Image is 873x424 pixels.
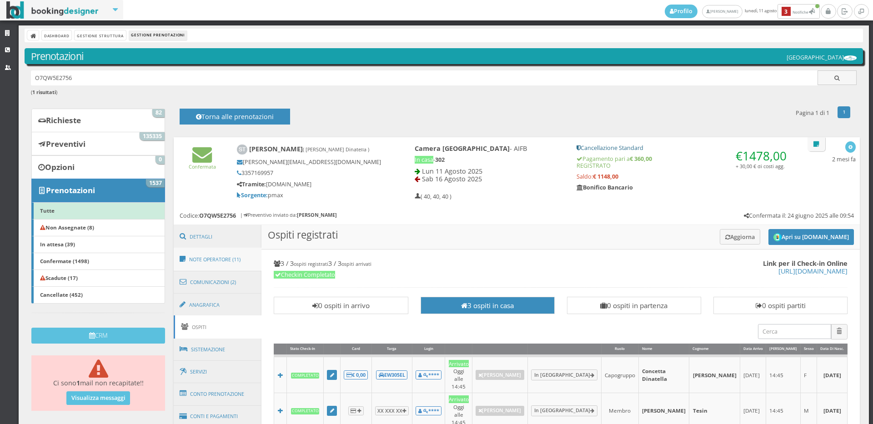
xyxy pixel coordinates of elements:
[800,356,817,393] td: F
[174,225,262,249] a: Dettagli
[740,344,766,355] div: Data Arrivo
[630,155,652,163] strong: € 360,00
[31,253,165,270] a: Confermate (1498)
[180,109,290,125] button: Torna alle prenotazioni
[146,179,165,187] span: 1537
[689,356,740,393] td: [PERSON_NAME]
[237,180,266,188] b: Tramite:
[174,248,262,271] a: Note Operatore (11)
[665,5,697,18] a: Profilo
[763,259,848,268] b: Link per il Check-in Online
[412,344,445,355] div: Login
[174,293,262,317] a: Anagrafica
[372,344,412,355] div: Targa
[287,344,323,355] div: Stato Check-In
[415,156,433,164] span: In casa
[844,55,857,60] img: ea773b7e7d3611ed9c9d0608f5526cb6.png
[291,408,320,414] b: Completato
[743,148,787,164] span: 1478,00
[531,405,598,416] a: In [GEOGRAPHIC_DATA]
[174,338,262,361] a: Sistemazione
[838,106,851,118] a: 1
[601,356,638,393] td: Capogruppo
[577,184,633,191] b: Bonifico Bancario
[778,267,848,275] a: [URL][DOMAIN_NAME]
[31,286,165,304] a: Cancellate (452)
[689,344,739,355] div: Cognome
[31,236,165,253] a: In attesa (39)
[237,159,384,165] h5: [PERSON_NAME][EMAIL_ADDRESS][DOMAIN_NAME]
[449,360,469,368] div: Arrivato
[237,145,247,155] img: Simone Tesin
[31,90,857,95] h6: ( )
[577,173,791,180] h5: Saldo:
[76,379,80,387] b: 1
[577,155,791,169] h5: Pagamento pari a REGISTRATO
[740,356,766,393] td: [DATE]
[31,179,165,202] a: Prenotazioni 1537
[31,70,818,85] input: Ricerca cliente - (inserisci il codice, il nome, il cognome, il numero di telefono o la mail)
[38,359,159,387] h4: Ci sono mail non recapitate!!
[796,110,829,116] h5: Pagina 1 di 1
[768,229,854,245] button: Apri su [DOMAIN_NAME]
[40,207,55,214] b: Tutte
[720,229,760,244] button: Aggiorna
[766,356,801,393] td: 14:45
[702,5,743,18] a: [PERSON_NAME]
[476,370,524,380] a: [PERSON_NAME]
[278,301,403,309] h3: 0 ospiti in arrivo
[718,301,843,309] h3: 0 ospiti partiti
[31,132,165,155] a: Preventivi 135335
[801,344,817,355] div: Sesso
[736,163,785,170] small: + 30,00 € di costi agg.
[45,162,75,172] b: Opzioni
[199,212,236,219] b: O7QW5E2756
[174,360,262,384] a: Servizi
[189,156,216,170] a: Confermata
[415,156,564,163] h5: -
[449,395,469,403] div: Arrivato
[572,301,697,309] h3: 0 ospiti in partenza
[31,155,165,179] a: Opzioni 0
[237,170,384,176] h5: 3357169957
[422,167,482,175] span: Lun 11 Agosto 2025
[140,132,165,140] span: 135335
[129,30,187,40] li: Gestione Prenotazioni
[237,192,384,199] h5: pmax
[274,271,335,279] span: Checkin Completato
[152,109,165,117] span: 82
[46,115,81,125] b: Richieste
[174,270,262,294] a: Comunicazioni (2)
[778,4,820,19] button: 3Notifiche
[341,260,371,267] small: ospiti arrivati
[344,370,368,379] button: € 0,00
[817,344,847,355] div: Data di Nasc.
[31,109,165,132] a: Richieste 82
[291,373,320,379] b: Completato
[31,269,165,287] a: Scadute (17)
[240,212,337,218] h6: | Preventivo inviato da:
[766,344,800,355] div: [PERSON_NAME]
[31,202,165,219] a: Tutte
[40,240,75,248] b: In attesa (39)
[415,144,510,153] b: Camera [GEOGRAPHIC_DATA]
[376,370,407,379] button: EW305EL
[341,344,371,355] div: Card
[46,139,85,149] b: Preventivi
[832,156,856,163] h5: 2 mesi fa
[303,146,369,153] small: ( [PERSON_NAME] Dinatella )
[42,30,71,40] a: Dashboard
[346,371,366,378] b: € 0,00
[787,54,857,61] h5: [GEOGRAPHIC_DATA]
[758,324,831,339] input: Cerca
[297,211,337,218] b: [PERSON_NAME]
[665,4,821,19] span: lunedì, 11 agosto
[237,181,384,188] h5: [DOMAIN_NAME]
[190,113,280,127] h4: Torna alle prenotazioni
[31,328,165,344] button: CRM
[40,224,94,231] b: Non Assegnate (8)
[744,212,854,219] h5: Confermata il: 24 giugno 2025 alle 09:54
[415,145,564,152] h4: - AIFB
[40,291,83,298] b: Cancellate (452)
[6,1,99,19] img: BookingDesigner.com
